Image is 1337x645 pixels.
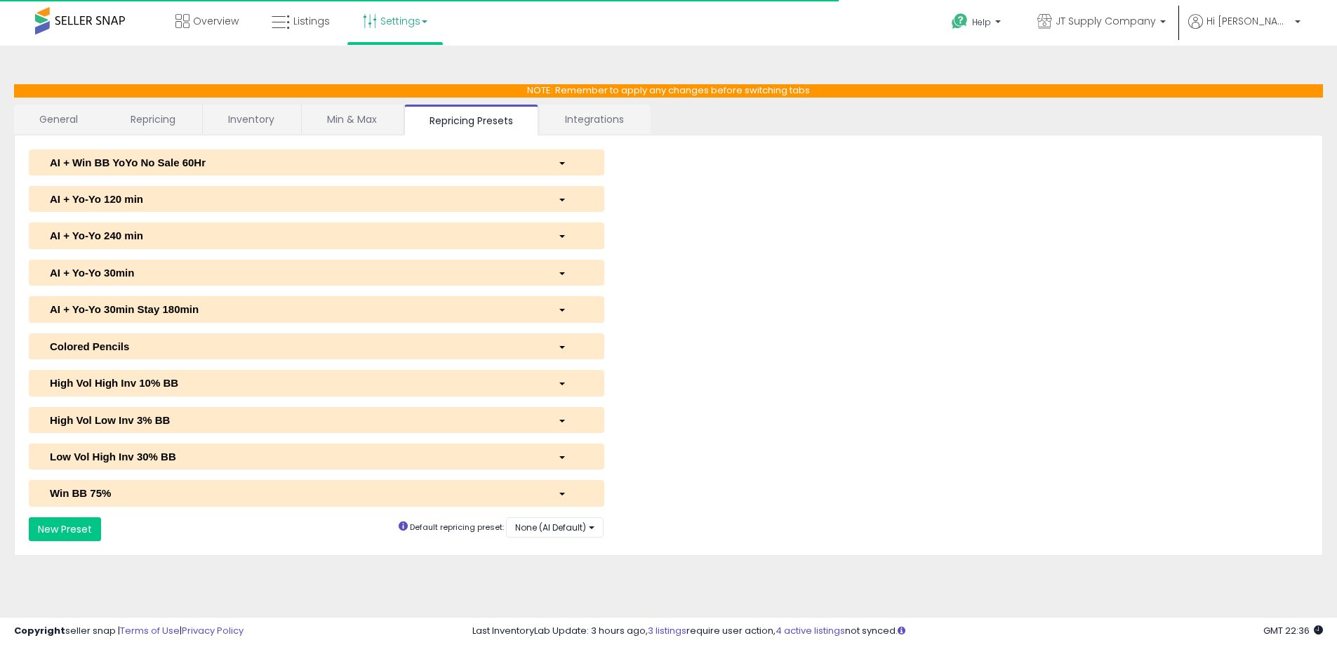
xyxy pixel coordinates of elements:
[182,624,244,637] a: Privacy Policy
[940,2,1015,46] a: Help
[1263,624,1323,637] span: 2025-08-15 22:36 GMT
[203,105,300,134] a: Inventory
[39,265,547,280] div: AI + Yo-Yo 30min
[293,14,330,28] span: Listings
[302,105,402,134] a: Min & Max
[29,480,604,506] button: Win BB 75%
[1206,14,1291,28] span: Hi [PERSON_NAME]
[120,624,180,637] a: Terms of Use
[515,521,586,533] span: None (AI Default)
[39,486,547,500] div: Win BB 75%
[39,302,547,317] div: AI + Yo-Yo 30min Stay 180min
[29,407,604,433] button: High Vol Low Inv 3% BB
[29,222,604,248] button: AI + Yo-Yo 240 min
[898,626,905,635] i: Click here to read more about un-synced listings.
[14,105,104,134] a: General
[29,517,101,541] button: New Preset
[972,16,991,28] span: Help
[29,186,604,212] button: AI + Yo-Yo 120 min
[506,517,604,538] button: None (AI Default)
[29,260,604,286] button: AI + Yo-Yo 30min
[410,521,504,533] small: Default repricing preset:
[1188,14,1301,46] a: Hi [PERSON_NAME]
[39,413,547,427] div: High Vol Low Inv 3% BB
[39,155,547,170] div: AI + Win BB YoYo No Sale 60Hr
[648,624,686,637] a: 3 listings
[14,624,65,637] strong: Copyright
[39,192,547,206] div: AI + Yo-Yo 120 min
[1056,14,1156,28] span: JT Supply Company
[39,228,547,243] div: AI + Yo-Yo 240 min
[540,105,649,134] a: Integrations
[193,14,239,28] span: Overview
[472,625,1323,638] div: Last InventoryLab Update: 3 hours ago, require user action, not synced.
[951,13,969,30] i: Get Help
[29,333,604,359] button: Colored Pencils
[39,375,547,390] div: High Vol High Inv 10% BB
[14,84,1323,98] p: NOTE: Remember to apply any changes before switching tabs
[29,444,604,470] button: Low Vol High Inv 30% BB
[29,370,604,396] button: High Vol High Inv 10% BB
[29,149,604,175] button: AI + Win BB YoYo No Sale 60Hr
[39,339,547,354] div: Colored Pencils
[29,296,604,322] button: AI + Yo-Yo 30min Stay 180min
[776,624,845,637] a: 4 active listings
[14,625,244,638] div: seller snap | |
[39,449,547,464] div: Low Vol High Inv 30% BB
[404,105,538,135] a: Repricing Presets
[105,105,201,134] a: Repricing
